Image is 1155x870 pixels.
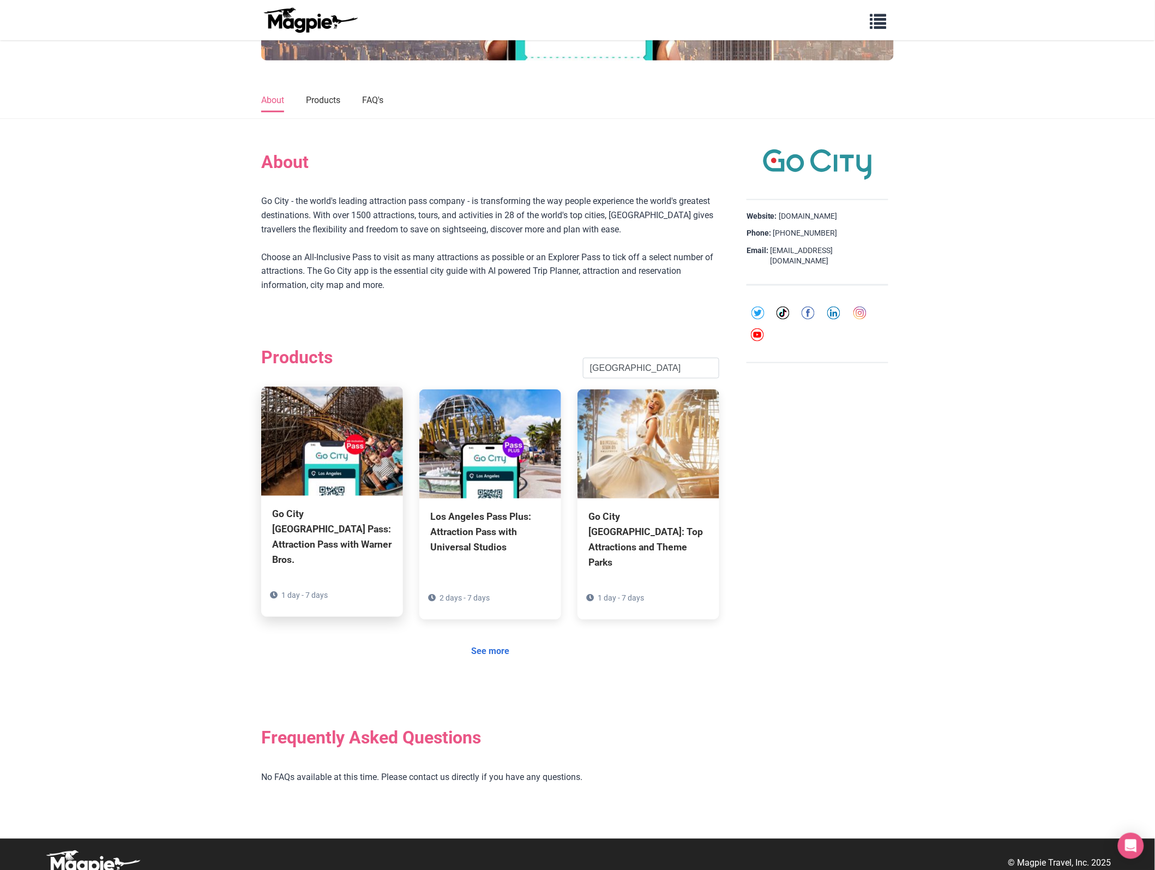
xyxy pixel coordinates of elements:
a: About [261,89,284,112]
div: [PHONE_NUMBER] [747,228,888,239]
div: Go City [GEOGRAPHIC_DATA] Pass: Attraction Pass with Warner Bros. [272,507,392,568]
img: Go City Los Angeles Pass: Attraction Pass with Warner Bros. [261,387,403,496]
a: [DOMAIN_NAME] [779,211,838,222]
img: linkedin-round-01-4bc9326eb20f8e88ec4be7e8773b84b7.svg [827,307,840,320]
span: 2 days - 7 days [440,594,490,603]
a: See more [464,641,516,662]
img: Go City Los Angeles Pass: Top Attractions and Theme Parks [577,389,719,499]
div: Los Angeles Pass Plus: Attraction Pass with Universal Studios [430,509,550,555]
a: Go City [GEOGRAPHIC_DATA]: Top Attractions and Theme Parks 1 day - 7 days [577,389,719,620]
span: 1 day - 7 days [281,591,328,600]
strong: Phone: [747,228,771,239]
div: Open Intercom Messenger [1118,833,1144,859]
img: twitter-round-01-cd1e625a8cae957d25deef6d92bf4839.svg [751,307,765,320]
h2: Products [261,347,333,368]
a: [EMAIL_ADDRESS][DOMAIN_NAME] [771,245,888,267]
img: tiktok-round-01-ca200c7ba8d03f2cade56905edf8567d.svg [777,307,790,320]
img: youtube-round-01-0acef599b0341403c37127b094ecd7da.svg [751,328,764,341]
a: Go City [GEOGRAPHIC_DATA] Pass: Attraction Pass with Warner Bros. 1 day - 7 days [261,387,403,617]
span: 1 day - 7 days [598,594,644,603]
p: No FAQs available at this time. Please contact us directly if you have any questions. [261,771,719,785]
img: Go City logo [763,146,872,183]
h2: Frequently Asked Questions [261,728,719,748]
div: Go City - the world's leading attraction pass company - is transforming the way people experience... [261,194,719,292]
a: FAQ's [362,89,383,112]
a: Products [306,89,340,112]
img: Los Angeles Pass Plus: Attraction Pass with Universal Studios [419,389,561,499]
a: Los Angeles Pass Plus: Attraction Pass with Universal Studios 2 days - 7 days [419,389,561,604]
strong: Email: [747,245,768,256]
strong: Website: [747,211,777,222]
div: Go City [GEOGRAPHIC_DATA]: Top Attractions and Theme Parks [588,509,708,571]
img: instagram-round-01-d873700d03cfe9216e9fb2676c2aa726.svg [853,307,867,320]
img: facebook-round-01-50ddc191f871d4ecdbe8252d2011563a.svg [802,307,815,320]
input: Search product name, city, or interal id [583,358,719,379]
h2: About [261,152,719,172]
img: logo-ab69f6fb50320c5b225c76a69d11143b.png [261,7,359,33]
